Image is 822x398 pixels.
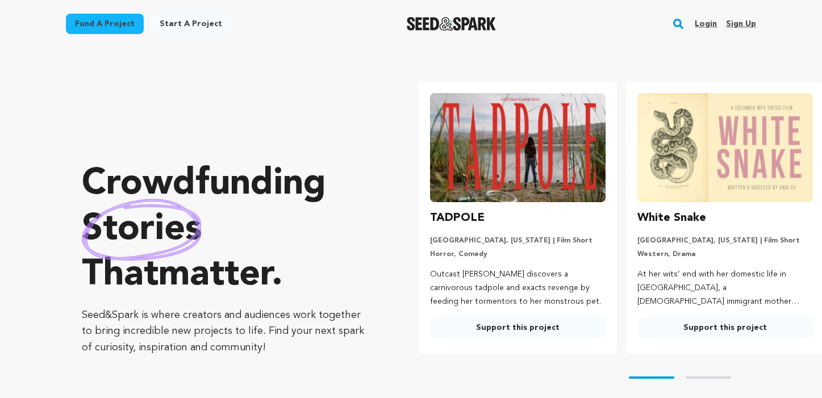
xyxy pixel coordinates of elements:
p: Outcast [PERSON_NAME] discovers a carnivorous tadpole and exacts revenge by feeding her tormentor... [430,268,606,308]
img: hand sketched image [82,199,202,261]
a: Seed&Spark Homepage [407,17,496,31]
p: Crowdfunding that . [82,162,373,298]
p: Horror, Comedy [430,250,606,259]
p: Western, Drama [637,250,813,259]
span: matter [158,257,272,294]
a: Login [695,15,717,33]
p: Seed&Spark is where creators and audiences work together to bring incredible new projects to life... [82,307,373,356]
a: Support this project [430,317,606,338]
p: [GEOGRAPHIC_DATA], [US_STATE] | Film Short [637,236,813,245]
p: [GEOGRAPHIC_DATA], [US_STATE] | Film Short [430,236,606,245]
img: White Snake image [637,93,813,202]
img: Seed&Spark Logo Dark Mode [407,17,496,31]
img: TADPOLE image [430,93,606,202]
a: Sign up [726,15,756,33]
a: Support this project [637,317,813,338]
h3: White Snake [637,209,706,227]
h3: TADPOLE [430,209,485,227]
a: Start a project [151,14,231,34]
a: Fund a project [66,14,144,34]
p: At her wits’ end with her domestic life in [GEOGRAPHIC_DATA], a [DEMOGRAPHIC_DATA] immigrant moth... [637,268,813,308]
